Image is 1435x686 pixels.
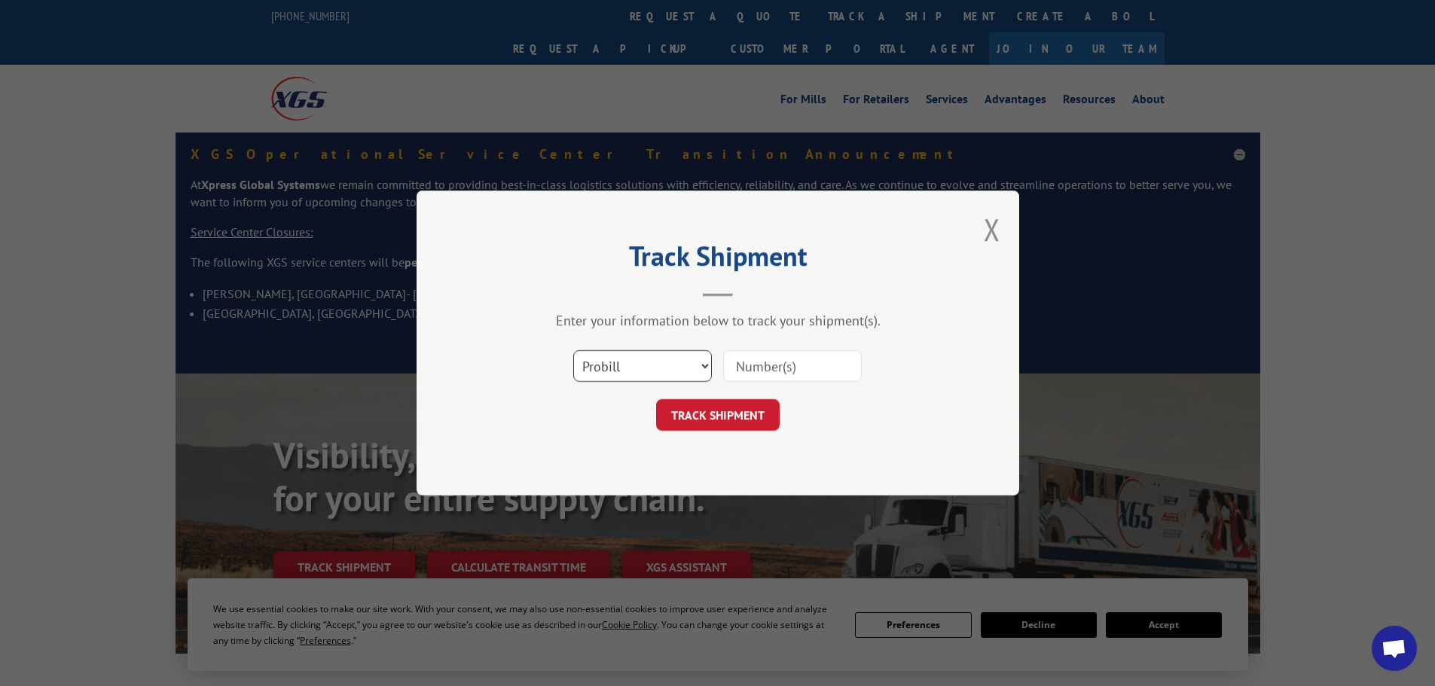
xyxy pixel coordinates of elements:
[984,209,1000,249] button: Close modal
[492,245,944,274] h2: Track Shipment
[723,350,862,382] input: Number(s)
[1372,626,1417,671] a: Open chat
[656,399,780,431] button: TRACK SHIPMENT
[492,312,944,329] div: Enter your information below to track your shipment(s).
